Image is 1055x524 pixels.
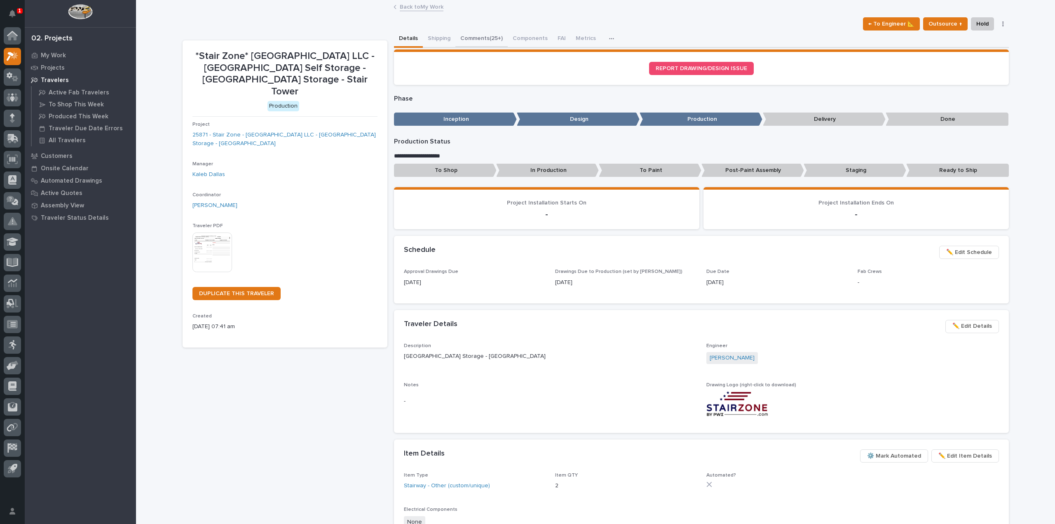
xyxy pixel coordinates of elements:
[394,31,423,48] button: Details
[939,246,999,259] button: ✏️ Edit Schedule
[25,162,136,174] a: Onsite Calendar
[32,110,136,122] a: Produced This Week
[404,320,457,329] h2: Traveler Details
[192,322,377,331] p: [DATE] 07:41 am
[394,113,517,126] p: Inception
[706,343,727,348] span: Engineer
[971,17,994,31] button: Hold
[192,170,225,179] a: Kaleb Dallas
[192,223,223,228] span: Traveler PDF
[906,164,1009,177] p: Ready to Ship
[423,31,455,48] button: Shipping
[404,397,696,406] p: -
[404,507,457,512] span: Electrical Components
[192,162,213,167] span: Manager
[192,193,221,197] span: Coordinator
[868,19,914,29] span: ← To Engineer 📐
[804,164,906,177] p: Staging
[858,269,882,274] span: Fab Crews
[25,49,136,61] a: My Work
[394,138,1009,146] p: Production Status
[41,202,84,209] p: Assembly View
[192,314,212,319] span: Created
[41,165,89,172] p: Onsite Calendar
[41,77,69,84] p: Travelers
[976,19,989,29] span: Hold
[199,291,274,296] span: DUPLICATE THIS TRAVELER
[32,122,136,134] a: Traveler Due Date Errors
[25,150,136,162] a: Customers
[404,352,696,361] p: [GEOGRAPHIC_DATA] Storage - [GEOGRAPHIC_DATA]
[25,61,136,74] a: Projects
[886,113,1008,126] p: Done
[192,201,237,210] a: [PERSON_NAME]
[192,131,377,148] a: 25871 - Stair Zone - [GEOGRAPHIC_DATA] LLC - [GEOGRAPHIC_DATA] Storage - [GEOGRAPHIC_DATA]
[4,5,21,22] button: Notifications
[706,383,796,388] span: Drawing Logo (right-click to download)
[31,34,73,43] div: 02. Projects
[640,113,762,126] p: Production
[860,449,928,463] button: ⚙️ Mark Automated
[701,164,804,177] p: Post-Paint Assembly
[404,449,445,458] h2: Item Details
[404,343,431,348] span: Description
[41,190,82,197] p: Active Quotes
[938,451,992,461] span: ✏️ Edit Item Details
[41,52,66,59] p: My Work
[49,125,123,132] p: Traveler Due Date Errors
[49,137,86,144] p: All Travelers
[508,31,553,48] button: Components
[25,187,136,199] a: Active Quotes
[706,278,848,287] p: [DATE]
[555,482,696,490] p: 2
[32,99,136,110] a: To Shop This Week
[863,17,920,31] button: ← To Engineer 📐
[192,287,281,300] a: DUPLICATE THIS TRAVELER
[507,200,586,206] span: Project Installation Starts On
[25,174,136,187] a: Automated Drawings
[41,153,73,160] p: Customers
[517,113,640,126] p: Design
[400,2,443,11] a: Back toMy Work
[946,247,992,257] span: ✏️ Edit Schedule
[706,473,736,478] span: Automated?
[404,209,689,219] p: -
[818,200,894,206] span: Project Installation Ends On
[49,101,104,108] p: To Shop This Week
[713,209,999,219] p: -
[404,269,458,274] span: Approval Drawings Due
[41,64,65,72] p: Projects
[555,473,578,478] span: Item QTY
[555,269,682,274] span: Drawings Due to Production (set by [PERSON_NAME])
[763,113,886,126] p: Delivery
[599,164,701,177] p: To Paint
[867,451,921,461] span: ⚙️ Mark Automated
[923,17,968,31] button: Outsource ↑
[32,87,136,98] a: Active Fab Travelers
[404,383,419,388] span: Notes
[25,211,136,224] a: Traveler Status Details
[931,449,999,463] button: ✏️ Edit Item Details
[10,10,21,23] div: Notifications1
[49,89,109,96] p: Active Fab Travelers
[41,177,102,185] p: Automated Drawings
[571,31,601,48] button: Metrics
[404,473,428,478] span: Item Type
[267,101,299,111] div: Production
[928,19,962,29] span: Outsource ↑
[952,321,992,331] span: ✏️ Edit Details
[455,31,508,48] button: Comments (25+)
[25,74,136,86] a: Travelers
[394,164,497,177] p: To Shop
[192,122,210,127] span: Project
[18,8,21,14] p: 1
[649,62,754,75] a: REPORT DRAWING/DESIGN ISSUE
[394,95,1009,103] p: Phase
[41,214,109,222] p: Traveler Status Details
[858,278,999,287] p: -
[32,134,136,146] a: All Travelers
[49,113,108,120] p: Produced This Week
[404,482,490,490] a: Stairway - Other (custom/unique)
[706,391,768,416] img: Y1awuNjaGR4_LdAIsewoZtm65uyCN_FA-P2duoU-qZE
[25,199,136,211] a: Assembly View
